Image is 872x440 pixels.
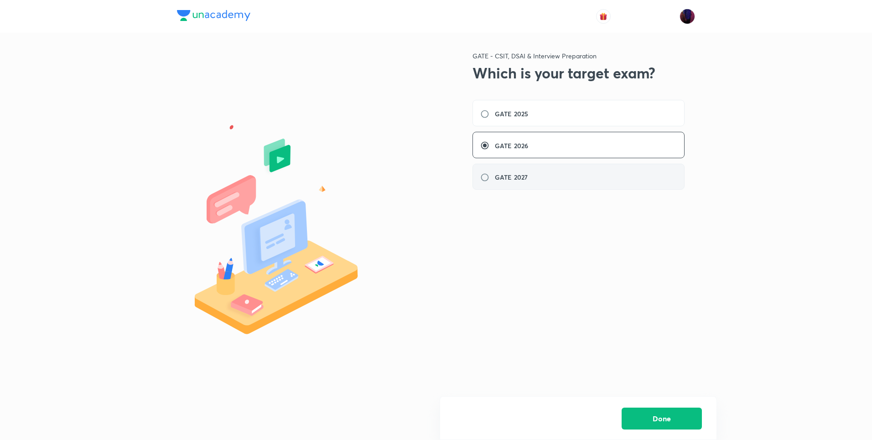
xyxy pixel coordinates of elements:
[177,10,250,23] a: Company Logo
[495,141,528,150] h6: GATE 2026
[596,9,611,24] button: avatar
[495,109,528,119] h6: GATE 2025
[472,51,695,61] p: GATE - CSIT, DSAI & Interview Preparation
[680,9,695,24] img: RAJDEEP NAYEK
[472,64,695,82] h2: Which is your target exam?
[495,172,528,182] h6: GATE 2027
[177,101,410,354] img: start_screen
[599,12,607,21] img: avatar
[622,408,702,430] button: Done
[177,10,250,21] img: Company Logo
